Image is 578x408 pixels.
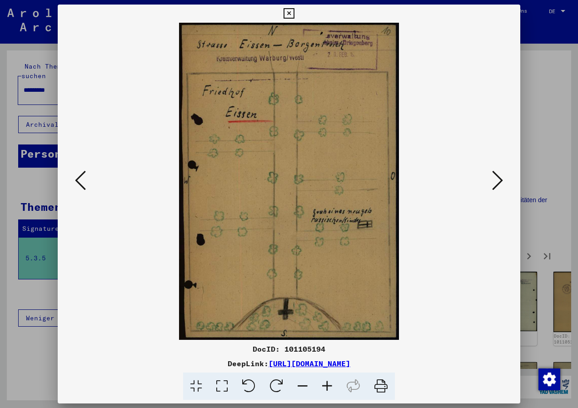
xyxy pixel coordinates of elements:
[58,358,520,369] div: DeepLink:
[538,368,560,390] div: Zustimmung ändern
[179,23,399,340] img: 001.jpg
[538,368,560,390] img: Zustimmung ändern
[58,343,520,354] div: DocID: 101105194
[269,359,350,368] a: [URL][DOMAIN_NAME]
